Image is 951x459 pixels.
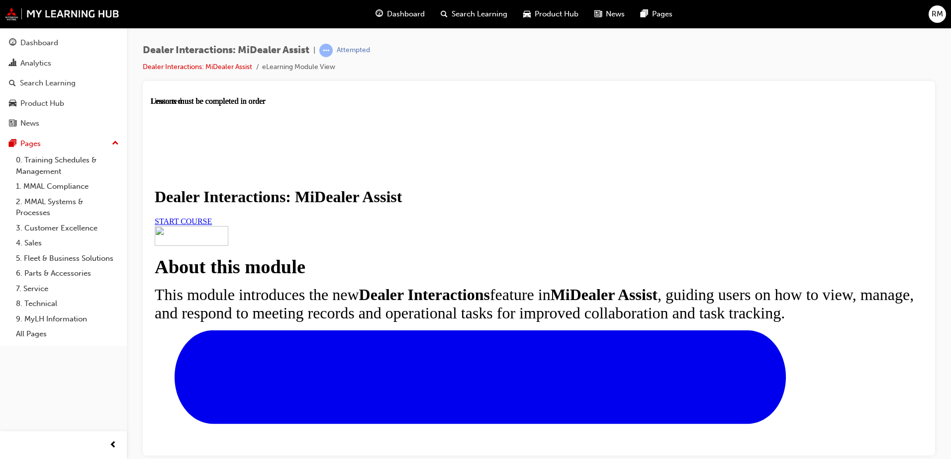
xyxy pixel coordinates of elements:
button: Pages [4,135,123,153]
span: pages-icon [641,8,648,20]
h1: Dealer Interactions: MiDealer Assist [4,91,772,109]
span: guage-icon [9,39,16,48]
div: Product Hub [20,98,64,109]
span: RM [932,8,943,20]
a: 9. MyLH Information [12,311,123,327]
a: 0. Training Schedules & Management [12,153,123,179]
span: Pages [652,8,672,20]
a: News [4,114,123,133]
a: 6. Parts & Accessories [12,266,123,281]
a: Analytics [4,54,123,73]
span: This module introduces the new feature in , guiding users on how to view, manage, and respond to ... [4,189,763,225]
strong: About this module [4,159,155,180]
div: Search Learning [20,77,76,89]
span: Product Hub [535,8,578,20]
span: news-icon [9,119,16,128]
span: prev-icon [109,439,117,452]
span: | [313,45,315,56]
a: START COURSE [4,120,61,129]
a: 5. Fleet & Business Solutions [12,251,123,266]
span: car-icon [9,99,16,108]
a: 4. Sales [12,235,123,251]
span: News [606,8,625,20]
strong: Dealer Interactions [208,189,339,207]
a: 8. Technical [12,296,123,311]
a: guage-iconDashboard [368,4,433,24]
span: car-icon [523,8,531,20]
span: up-icon [112,137,119,150]
span: learningRecordVerb_ATTEMPT-icon [319,44,333,57]
a: Product Hub [4,94,123,113]
a: car-iconProduct Hub [515,4,586,24]
span: search-icon [441,8,448,20]
span: pages-icon [9,140,16,149]
a: pages-iconPages [633,4,680,24]
a: 7. Service [12,281,123,297]
a: Search Learning [4,74,123,92]
span: guage-icon [376,8,383,20]
button: DashboardAnalyticsSearch LearningProduct HubNews [4,32,123,135]
a: All Pages [12,326,123,342]
li: eLearning Module View [262,62,335,73]
div: Attempted [337,46,370,55]
a: Dealer Interactions: MiDealer Assist [143,63,252,71]
div: News [20,118,39,129]
span: Dashboard [387,8,425,20]
a: 3. Customer Excellence [12,221,123,236]
img: mmal [5,7,119,20]
button: RM [929,5,946,23]
a: Dashboard [4,34,123,52]
span: chart-icon [9,59,16,68]
strong: MiDealer Assist [400,189,507,207]
div: Pages [20,138,41,150]
span: news-icon [594,8,602,20]
a: news-iconNews [586,4,633,24]
div: Dashboard [20,37,58,49]
a: 1. MMAL Compliance [12,179,123,194]
a: 2. MMAL Systems & Processes [12,194,123,221]
span: Dealer Interactions: MiDealer Assist [143,45,309,56]
span: search-icon [9,79,16,88]
span: Search Learning [452,8,507,20]
a: search-iconSearch Learning [433,4,515,24]
div: Analytics [20,58,51,69]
